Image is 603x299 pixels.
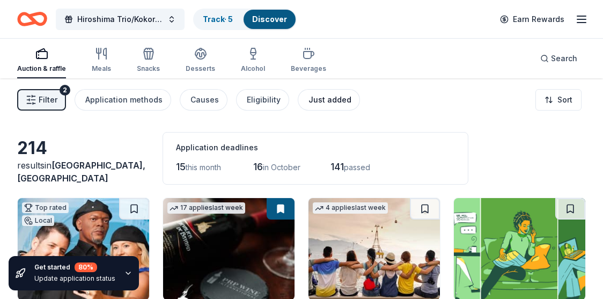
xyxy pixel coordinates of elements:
[176,141,455,154] div: Application deadlines
[298,89,360,111] button: Just added
[535,89,582,111] button: Sort
[22,202,69,213] div: Top rated
[85,93,163,106] div: Application methods
[203,14,233,24] a: Track· 5
[17,160,145,184] span: in
[494,10,571,29] a: Earn Rewards
[176,161,186,172] span: 15
[263,163,300,172] span: in October
[236,89,289,111] button: Eligibility
[17,159,150,185] div: results
[56,9,185,30] button: Hiroshima Trio/Kokoro Dance
[330,161,344,172] span: 141
[17,43,66,78] button: Auction & raffle
[291,64,326,73] div: Beverages
[532,48,586,69] button: Search
[344,163,370,172] span: passed
[17,6,47,32] a: Home
[17,137,150,159] div: 214
[167,202,245,214] div: 17 applies last week
[17,89,66,111] button: Filter2
[137,64,160,73] div: Snacks
[34,274,115,283] div: Update application status
[252,14,287,24] a: Discover
[557,93,572,106] span: Sort
[22,215,54,226] div: Local
[193,9,297,30] button: Track· 5Discover
[247,93,281,106] div: Eligibility
[186,43,215,78] button: Desserts
[92,64,111,73] div: Meals
[190,93,219,106] div: Causes
[308,93,351,106] div: Just added
[92,43,111,78] button: Meals
[60,85,70,96] div: 2
[75,89,171,111] button: Application methods
[39,93,57,106] span: Filter
[34,262,115,272] div: Get started
[75,262,97,272] div: 80 %
[291,43,326,78] button: Beverages
[186,64,215,73] div: Desserts
[253,161,263,172] span: 16
[241,43,265,78] button: Alcohol
[551,52,577,65] span: Search
[180,89,227,111] button: Causes
[77,13,163,26] span: Hiroshima Trio/Kokoro Dance
[241,64,265,73] div: Alcohol
[17,64,66,73] div: Auction & raffle
[186,163,221,172] span: this month
[137,43,160,78] button: Snacks
[313,202,388,214] div: 4 applies last week
[17,160,145,184] span: [GEOGRAPHIC_DATA], [GEOGRAPHIC_DATA]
